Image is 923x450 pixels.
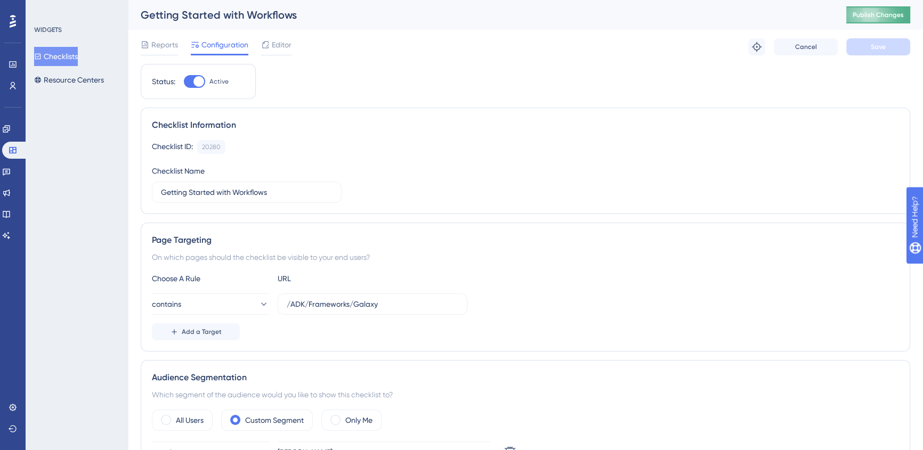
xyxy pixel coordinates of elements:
[152,298,181,310] span: contains
[152,293,269,315] button: contains
[201,38,248,51] span: Configuration
[152,119,899,132] div: Checklist Information
[152,323,240,340] button: Add a Target
[34,70,104,89] button: Resource Centers
[152,272,269,285] div: Choose A Rule
[345,414,373,427] label: Only Me
[871,43,886,51] span: Save
[209,77,229,86] span: Active
[152,140,193,154] div: Checklist ID:
[176,414,204,427] label: All Users
[34,26,62,34] div: WIDGETS
[141,7,820,22] div: Getting Started with Workflows
[152,371,899,384] div: Audience Segmentation
[278,272,395,285] div: URL
[151,38,178,51] span: Reports
[272,38,292,51] span: Editor
[795,43,817,51] span: Cancel
[846,38,910,55] button: Save
[182,328,222,336] span: Add a Target
[161,186,333,198] input: Type your Checklist name
[152,234,899,247] div: Page Targeting
[774,38,838,55] button: Cancel
[846,6,910,23] button: Publish Changes
[853,11,904,19] span: Publish Changes
[152,75,175,88] div: Status:
[202,143,221,151] div: 20280
[245,414,304,427] label: Custom Segment
[152,165,205,177] div: Checklist Name
[287,298,458,310] input: yourwebsite.com/path
[34,47,78,66] button: Checklists
[152,251,899,264] div: On which pages should the checklist be visible to your end users?
[26,3,67,15] span: Need Help?
[152,388,899,401] div: Which segment of the audience would you like to show this checklist to?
